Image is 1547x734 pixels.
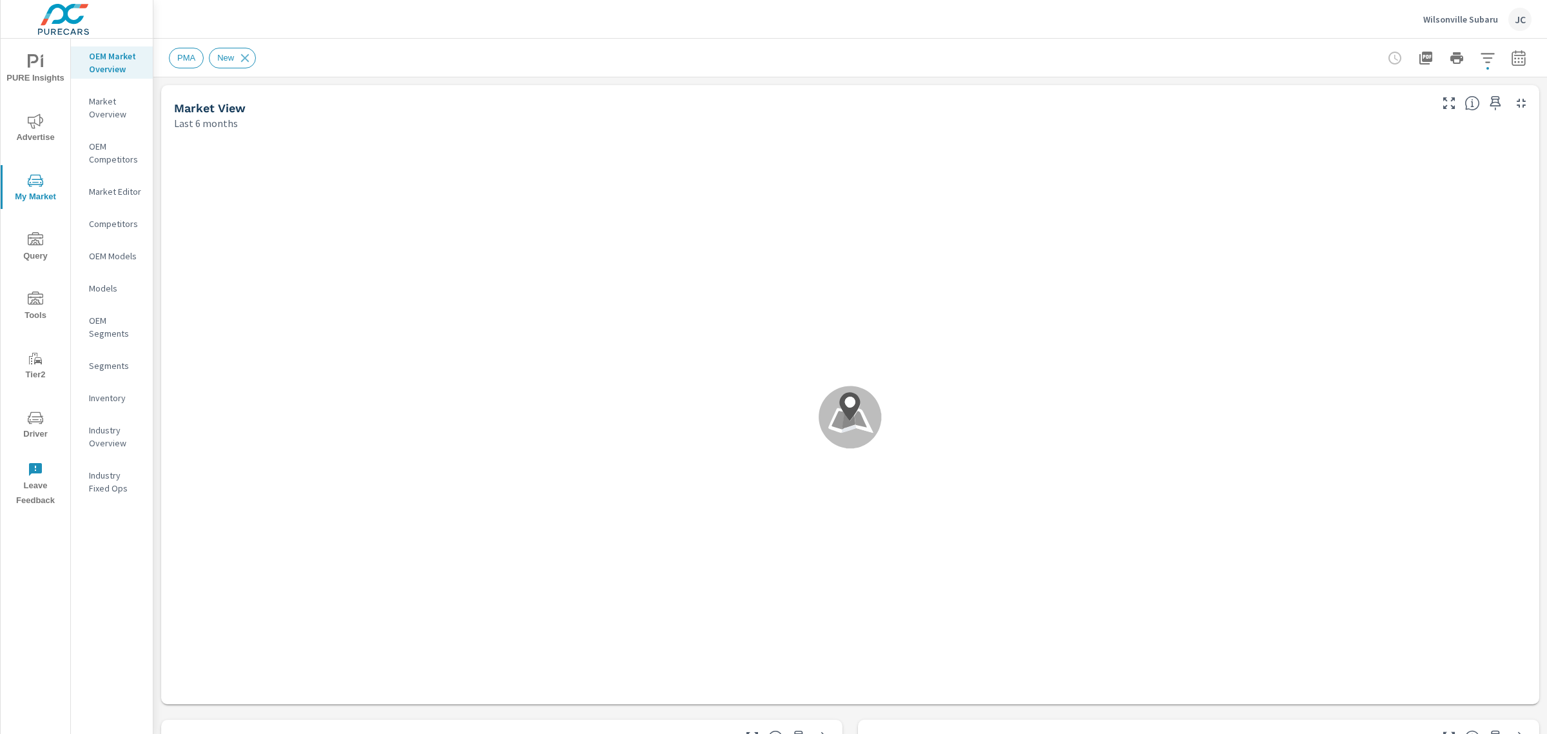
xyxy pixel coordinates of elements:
[209,53,242,63] span: New
[89,250,142,263] p: OEM Models
[71,246,153,266] div: OEM Models
[89,469,142,495] p: Industry Fixed Ops
[5,351,66,382] span: Tier2
[1423,14,1498,25] p: Wilsonville Subaru
[89,185,142,198] p: Market Editor
[170,53,203,63] span: PMA
[174,115,238,131] p: Last 6 months
[1,39,70,513] div: nav menu
[71,137,153,169] div: OEM Competitors
[89,314,142,340] p: OEM Segments
[71,356,153,375] div: Segments
[209,48,256,68] div: New
[89,95,142,121] p: Market Overview
[1475,45,1501,71] button: Apply Filters
[5,54,66,86] span: PURE Insights
[71,182,153,201] div: Market Editor
[1439,93,1459,114] button: Make Fullscreen
[71,92,153,124] div: Market Overview
[5,114,66,145] span: Advertise
[5,292,66,323] span: Tools
[89,392,142,404] p: Inventory
[71,388,153,408] div: Inventory
[71,311,153,343] div: OEM Segments
[71,46,153,79] div: OEM Market Overview
[1511,93,1532,114] button: Minimize Widget
[89,424,142,450] p: Industry Overview
[5,462,66,508] span: Leave Feedback
[89,50,142,75] p: OEM Market Overview
[5,173,66,204] span: My Market
[71,279,153,298] div: Models
[5,410,66,442] span: Driver
[1506,45,1532,71] button: Select Date Range
[1464,95,1480,111] span: Find the biggest opportunities in your market for your inventory. Understand by postal code where...
[1508,8,1532,31] div: JC
[71,421,153,453] div: Industry Overview
[5,232,66,264] span: Query
[89,217,142,230] p: Competitors
[1485,93,1506,114] span: Save this to your personalized report
[89,359,142,372] p: Segments
[1413,45,1439,71] button: "Export Report to PDF"
[89,140,142,166] p: OEM Competitors
[1444,45,1470,71] button: Print Report
[174,101,246,115] h5: Market View
[71,466,153,498] div: Industry Fixed Ops
[89,282,142,295] p: Models
[71,214,153,233] div: Competitors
